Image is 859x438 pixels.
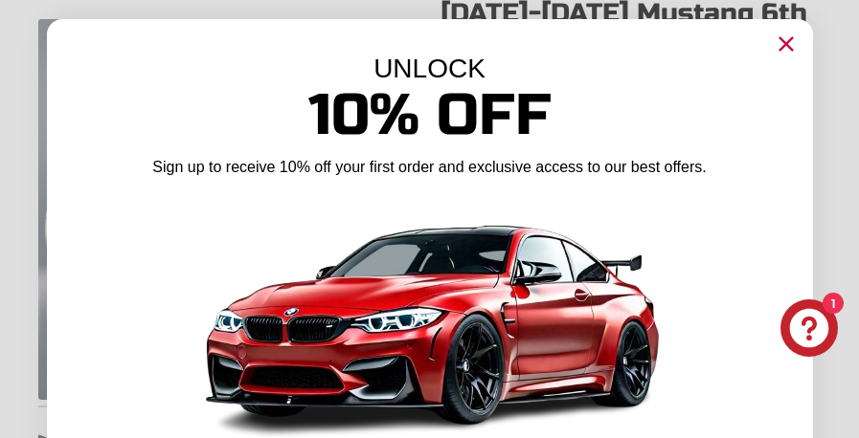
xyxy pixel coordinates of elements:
[771,29,802,59] button: Close dialog
[373,54,486,83] span: UNLOCK
[308,80,552,150] span: 10% Off
[775,299,844,361] inbox-online-store-chat: Shopify online store chat
[152,159,706,175] span: Sign up to receive 10% off your first order and exclusive access to our best offers.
